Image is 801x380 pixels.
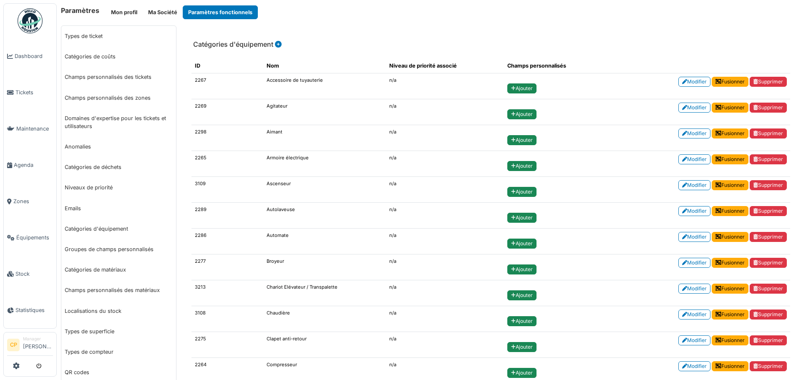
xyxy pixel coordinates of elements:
[263,306,386,332] td: Chaudière
[191,254,263,280] td: 2277
[750,128,787,138] a: Supprimer
[191,99,263,125] td: 2269
[750,103,787,113] a: Supprimer
[263,177,386,203] td: Ascenseur
[507,161,537,171] a: Ajouter
[678,361,710,371] a: Modifier
[15,52,53,60] span: Dashboard
[61,219,176,239] a: Catégories d'équipement
[7,336,53,356] a: CP Manager[PERSON_NAME]
[61,26,176,46] a: Types de ticket
[507,83,537,93] a: Ajouter
[61,177,176,198] a: Niveaux de priorité
[61,7,99,15] h6: Paramètres
[191,58,263,73] th: ID
[712,232,748,242] a: Fusionner
[678,258,710,268] a: Modifier
[750,180,787,190] a: Supprimer
[13,197,53,205] span: Zones
[507,135,537,145] a: Ajouter
[183,5,258,19] button: Paramètres fonctionnels
[712,361,748,371] a: Fusionner
[386,125,504,151] td: n/a
[507,342,537,352] a: Ajouter
[191,73,263,99] td: 2267
[61,136,176,157] a: Anomalies
[106,5,143,19] a: Mon profil
[61,198,176,219] a: Emails
[61,88,176,108] a: Champs personnalisés des zones
[678,128,710,138] a: Modifier
[4,38,56,74] a: Dashboard
[712,206,748,216] a: Fusionner
[386,306,504,332] td: n/a
[263,125,386,151] td: Aimant
[4,292,56,328] a: Statistiques
[750,258,787,268] a: Supprimer
[678,103,710,113] a: Modifier
[712,310,748,320] a: Fusionner
[23,336,53,342] div: Manager
[61,342,176,362] a: Types de compteur
[61,67,176,87] a: Champs personnalisés des tickets
[507,109,537,119] a: Ajouter
[507,316,537,326] a: Ajouter
[263,73,386,99] td: Accessoire de tuyauterie
[712,77,748,87] a: Fusionner
[7,339,20,351] li: CP
[4,219,56,256] a: Équipements
[678,335,710,345] a: Modifier
[4,256,56,292] a: Stock
[678,232,710,242] a: Modifier
[191,151,263,177] td: 2265
[4,147,56,183] a: Agenda
[386,58,504,73] th: Niveau de priorité associé
[712,103,748,113] a: Fusionner
[386,229,504,254] td: n/a
[507,213,537,223] a: Ajouter
[712,128,748,138] a: Fusionner
[263,280,386,306] td: Chariot Elévateur / Transpalette
[263,99,386,125] td: Agitateur
[750,206,787,216] a: Supprimer
[507,264,537,274] a: Ajouter
[712,335,748,345] a: Fusionner
[263,151,386,177] td: Armoire électrique
[386,151,504,177] td: n/a
[712,154,748,164] a: Fusionner
[15,270,53,278] span: Stock
[15,88,53,96] span: Tickets
[193,40,282,48] h6: Catégories d'équipement
[61,301,176,321] a: Localisations du stock
[507,368,537,378] a: Ajouter
[507,239,537,249] a: Ajouter
[678,310,710,320] a: Modifier
[504,58,608,73] th: Champs personnalisés
[712,284,748,294] a: Fusionner
[386,99,504,125] td: n/a
[143,5,183,19] button: Ma Société
[4,183,56,219] a: Zones
[386,254,504,280] td: n/a
[678,180,710,190] a: Modifier
[386,280,504,306] td: n/a
[263,332,386,358] td: Clapet anti-retour
[750,154,787,164] a: Supprimer
[16,234,53,242] span: Équipements
[750,310,787,320] a: Supprimer
[678,154,710,164] a: Modifier
[191,229,263,254] td: 2286
[61,157,176,177] a: Catégories de déchets
[61,259,176,280] a: Catégories de matériaux
[191,177,263,203] td: 3109
[4,74,56,111] a: Tickets
[507,187,537,197] a: Ajouter
[263,254,386,280] td: Broyeur
[750,77,787,87] a: Supprimer
[191,332,263,358] td: 2275
[14,161,53,169] span: Agenda
[507,290,537,300] a: Ajouter
[386,73,504,99] td: n/a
